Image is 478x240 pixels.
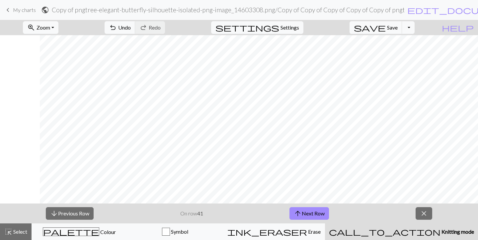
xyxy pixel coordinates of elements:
a: My charts [4,4,36,16]
span: arrow_downward [50,209,58,218]
span: Knitting mode [440,228,474,235]
span: highlight_alt [4,227,12,236]
span: Save [387,24,398,31]
span: public [41,5,49,15]
button: Symbol [127,223,223,240]
button: Previous Row [46,207,94,220]
span: settings [215,23,279,32]
span: call_to_action [329,227,440,236]
span: ink_eraser [227,227,307,236]
button: Save [350,21,402,34]
button: Zoom [23,21,58,34]
span: Colour [99,229,116,235]
span: Zoom [37,24,50,31]
button: Erase [223,223,325,240]
p: On row [180,209,203,217]
button: Knitting mode [325,223,478,240]
span: undo [109,23,117,32]
h2: Copy of pngtree-elegant-butterfly-silhouette-isolated-png-image_14603308.png / Copy of Copy of Co... [52,6,404,14]
button: Colour [32,223,127,240]
span: palette [43,227,99,236]
span: arrow_upward [294,209,302,218]
span: Erase [307,228,321,235]
span: keyboard_arrow_left [4,5,12,15]
button: SettingsSettings [211,21,303,34]
span: Select [12,228,27,235]
span: Undo [118,24,131,31]
span: Symbol [170,228,188,235]
strong: 41 [197,210,203,216]
i: Settings [215,24,279,32]
span: close [420,209,428,218]
span: zoom_in [27,23,35,32]
span: save [354,23,386,32]
span: help [442,23,474,32]
span: Settings [280,24,299,32]
button: Next Row [289,207,329,220]
button: Undo [105,21,135,34]
span: My charts [13,7,36,13]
